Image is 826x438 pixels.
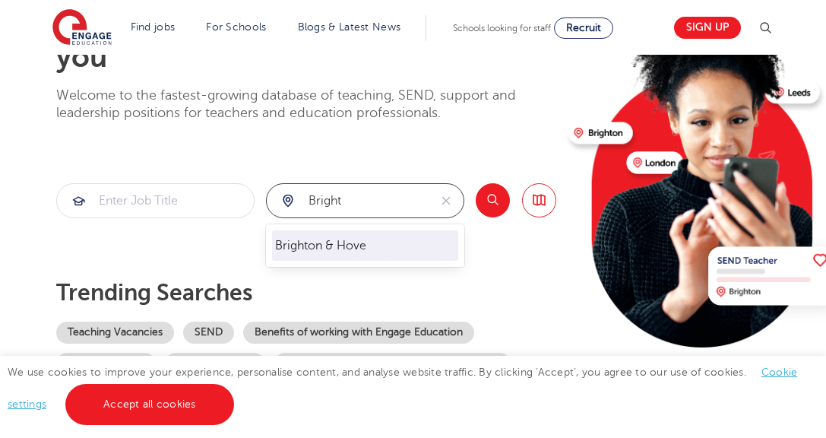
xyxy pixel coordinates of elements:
[56,353,156,375] a: Register with us
[57,184,254,217] input: Submit
[65,384,234,425] a: Accept all cookies
[298,21,401,33] a: Blogs & Latest News
[56,87,556,122] p: Welcome to the fastest-growing database of teaching, SEND, support and leadership positions for t...
[56,322,174,344] a: Teaching Vacancies
[267,184,429,217] input: Submit
[272,230,458,261] li: Brighton & Hove
[272,230,458,261] ul: Submit
[206,21,266,33] a: For Schools
[274,353,511,375] a: Our coverage across [GEOGRAPHIC_DATA]
[243,322,474,344] a: Benefits of working with Engage Education
[453,23,551,33] span: Schools looking for staff
[674,17,741,39] a: Sign up
[165,353,265,375] a: Become a tutor
[52,9,112,47] img: Engage Education
[8,367,797,410] span: We use cookies to improve your experience, personalise content, and analyse website traffic. By c...
[56,183,255,218] div: Submit
[429,184,464,217] button: Clear
[266,183,464,218] div: Submit
[56,279,556,306] p: Trending searches
[566,22,601,33] span: Recruit
[131,21,176,33] a: Find jobs
[476,183,510,217] button: Search
[183,322,234,344] a: SEND
[554,17,613,39] a: Recruit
